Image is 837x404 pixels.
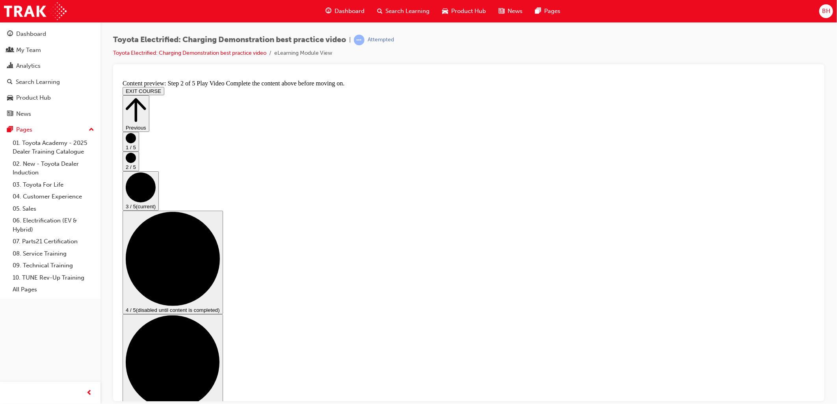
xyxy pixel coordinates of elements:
span: learningRecordVerb_ATTEMPT-icon [354,35,365,45]
span: news-icon [499,6,505,16]
span: up-icon [89,125,94,135]
div: Search Learning [16,78,60,87]
span: 1 / 5 [6,68,17,74]
span: Search Learning [386,7,430,16]
span: chart-icon [7,63,13,70]
span: pages-icon [7,126,13,133]
span: car-icon [7,95,13,102]
span: news-icon [7,111,13,118]
a: 03. Toyota For Life [9,179,97,191]
div: Attempted [368,36,394,44]
span: Previous [6,48,27,54]
div: Product Hub [16,93,51,102]
div: Dashboard [16,30,46,39]
span: BH [822,7,830,16]
div: Pages [16,125,32,134]
a: 09. Technical Training [9,259,97,272]
span: people-icon [7,47,13,54]
button: 1 / 5 [3,55,20,75]
a: Toyota Electrified: Charging Demonstration best practice video [113,50,266,56]
button: 2 / 5 [3,75,20,95]
a: 07. Parts21 Certification [9,235,97,248]
div: News [16,109,31,119]
a: Dashboard [3,27,97,41]
span: car-icon [443,6,448,16]
span: News [508,7,523,16]
span: guage-icon [7,31,13,38]
a: My Team [3,43,97,57]
a: Analytics [3,59,97,73]
span: 2 / 5 [6,87,17,93]
button: 3 / 5(current) [3,95,39,134]
span: prev-icon [87,388,93,398]
button: Pages [3,122,97,137]
span: Product Hub [452,7,486,16]
a: 10. TUNE Rev-Up Training [9,272,97,284]
div: Content preview: Step 2 of 5 Play Video Complete the content above before moving on. [3,3,696,10]
img: Trak [4,2,67,20]
span: search-icon [377,6,383,16]
a: News [3,107,97,121]
span: Toyota Electrified: Charging Demonstration best practice video [113,35,346,44]
span: 3 / 5 [6,127,17,133]
button: Previous [3,19,30,55]
span: Dashboard [335,7,365,16]
a: news-iconNews [493,3,529,19]
a: 08. Service Training [9,248,97,260]
button: DashboardMy TeamAnalyticsSearch LearningProduct HubNews [3,25,97,122]
span: Pages [545,7,561,16]
button: 4 / 5(disabled until content is completed) [3,134,104,237]
a: 04. Customer Experience [9,191,97,203]
button: 5 / 5(disabled until content is completed) [3,237,104,341]
a: search-iconSearch Learning [371,3,436,19]
span: search-icon [7,79,13,86]
a: Product Hub [3,91,97,105]
a: guage-iconDashboard [319,3,371,19]
a: Search Learning [3,75,97,89]
span: guage-icon [325,6,331,16]
a: pages-iconPages [529,3,567,19]
a: 02. New - Toyota Dealer Induction [9,158,97,179]
div: Analytics [16,61,41,70]
a: 06. Electrification (EV & Hybrid) [9,215,97,235]
span: 4 / 5 [6,230,17,236]
span: | [349,35,351,44]
div: My Team [16,46,41,55]
button: EXIT COURSE [3,10,45,19]
li: eLearning Module View [274,49,332,58]
a: 05. Sales [9,203,97,215]
a: car-iconProduct Hub [436,3,493,19]
span: pages-icon [536,6,541,16]
a: 01. Toyota Academy - 2025 Dealer Training Catalogue [9,137,97,158]
a: All Pages [9,284,97,296]
button: BH [819,4,833,18]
